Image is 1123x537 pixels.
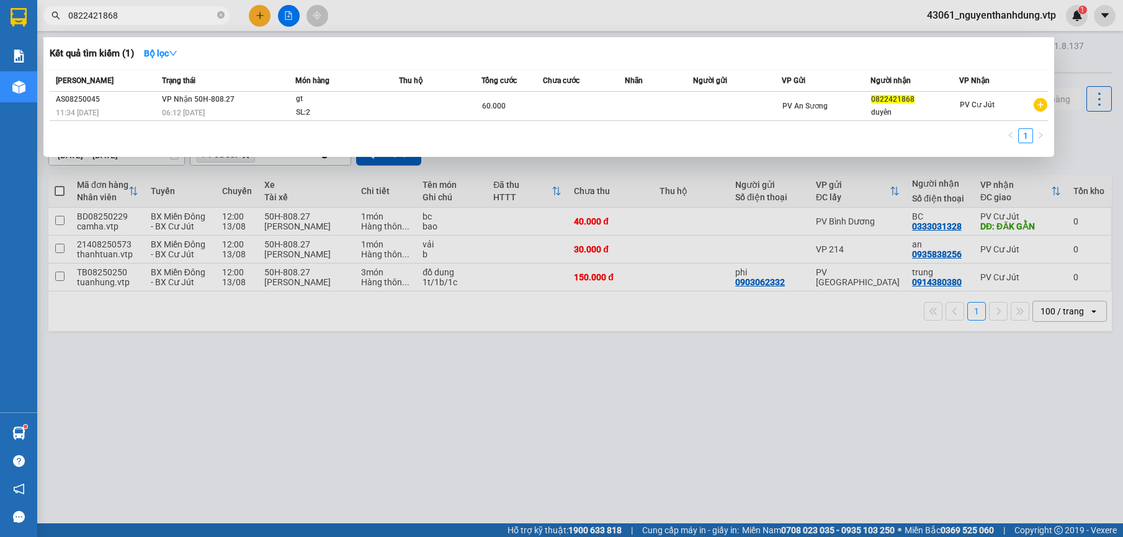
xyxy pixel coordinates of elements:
button: right [1033,128,1048,143]
span: Trạng thái [162,76,195,85]
span: 60.000 [482,102,506,110]
span: VP Gửi [782,76,805,85]
span: down [169,49,177,58]
span: PV An Sương [782,102,828,110]
div: AS08250045 [56,93,158,106]
span: PV Cư Jút [960,100,995,109]
a: 1 [1019,129,1032,143]
strong: Bộ lọc [144,48,177,58]
span: Người gửi [693,76,727,85]
span: 11:34 [DATE] [56,109,99,117]
button: left [1003,128,1018,143]
sup: 1 [24,425,27,428]
span: plus-circle [1034,98,1047,112]
span: Chưa cước [543,76,579,85]
span: message [13,511,25,523]
span: notification [13,483,25,495]
div: gt [296,92,389,106]
div: duyên [871,106,959,119]
img: warehouse-icon [12,427,25,440]
span: VP Nhận 50H-808.27 [162,95,235,104]
button: Bộ lọcdown [134,43,187,63]
span: Tổng cước [481,76,517,85]
li: 1 [1018,128,1033,143]
span: Món hàng [295,76,329,85]
span: search [51,11,60,20]
span: VP Nhận [959,76,990,85]
img: logo-vxr [11,8,27,27]
span: right [1037,131,1044,139]
span: 0822421868 [871,95,915,104]
span: close-circle [217,11,225,19]
li: Next Page [1033,128,1048,143]
span: question-circle [13,455,25,467]
div: SL: 2 [296,106,389,120]
img: warehouse-icon [12,81,25,94]
span: [PERSON_NAME] [56,76,114,85]
span: Thu hộ [399,76,423,85]
span: 06:12 [DATE] [162,109,205,117]
h3: Kết quả tìm kiếm ( 1 ) [50,47,134,60]
img: solution-icon [12,50,25,63]
span: close-circle [217,10,225,22]
li: Previous Page [1003,128,1018,143]
span: Nhãn [625,76,643,85]
input: Tìm tên, số ĐT hoặc mã đơn [68,9,215,22]
span: left [1007,131,1014,139]
span: Người nhận [870,76,911,85]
